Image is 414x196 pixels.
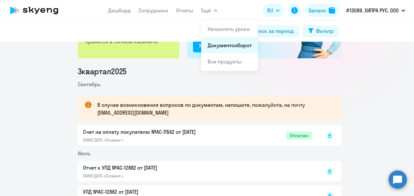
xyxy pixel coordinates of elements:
span: RU [267,7,273,14]
p: ОАНО ДПО «Скаенг» [83,173,220,179]
button: Фильтр [303,25,339,37]
button: RU [263,4,284,17]
a: Дашборд [108,7,131,14]
p: Счет на оплату покупателю №AC-11542 от [DATE] [83,128,220,136]
p: В случае возникновения вопросов по документам, напишите, пожалуйста, на почту [EMAIL_ADDRESS][DOM... [97,101,330,117]
button: Узнать [193,39,221,52]
a: Документооборот [208,42,252,49]
a: Отчеты [176,7,193,14]
button: Балансbalance [305,4,339,17]
button: #13089, ХИПРА РУС, ООО [343,3,408,18]
span: Июль [78,150,90,157]
p: ОАНО ДПО «Скаенг» [83,137,220,143]
p: #13089, ХИПРА РУС, ООО [346,7,399,14]
a: Сотрудники [139,7,168,14]
a: Все продукты [208,58,241,65]
button: Поиск за период [239,25,299,37]
li: 3 квартал 2025 [78,66,341,77]
div: Поиск за период [252,27,294,35]
p: УПД №AC-12882 от [DATE] [83,188,220,196]
div: Баланс [309,7,326,14]
a: Начислить уроки [208,26,250,32]
a: Счет на оплату покупателю №AC-11542 от [DATE]ОАНО ДПО «Скаенг»Оплачен [83,128,312,143]
p: Отчет к УПД №AC-12882 от [DATE] [83,164,220,172]
div: Узнать [199,42,215,49]
img: balance [329,7,335,14]
a: Отчет к УПД №AC-12882 от [DATE]ОАНО ДПО «Скаенг» [83,164,312,179]
button: Ещё [201,4,217,17]
div: Фильтр [316,27,334,35]
span: Сентябрь [78,81,101,88]
span: Оплачен [286,132,312,139]
span: Ещё [201,7,211,14]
